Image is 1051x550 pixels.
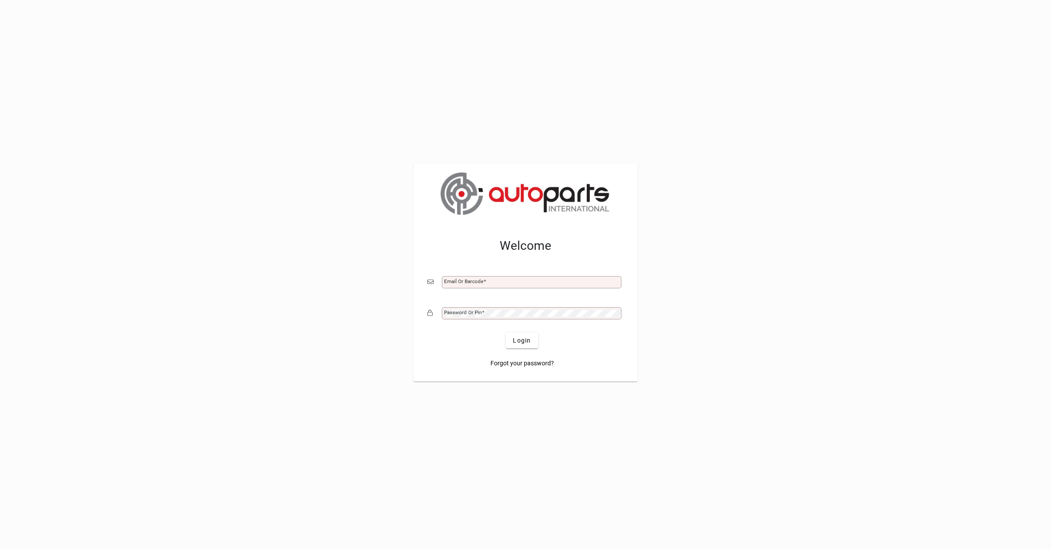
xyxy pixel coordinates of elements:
button: Login [506,333,538,348]
h2: Welcome [427,238,624,253]
span: Forgot your password? [490,359,554,368]
mat-label: Email or Barcode [444,278,483,284]
mat-label: Password or Pin [444,309,482,315]
a: Forgot your password? [487,355,557,371]
span: Login [513,336,531,345]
